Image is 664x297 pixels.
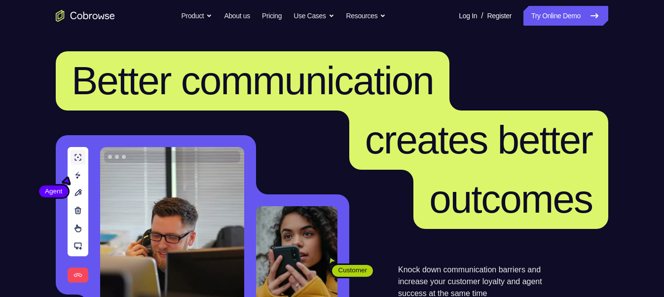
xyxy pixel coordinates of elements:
[262,6,282,26] a: Pricing
[487,6,512,26] a: Register
[523,6,608,26] a: Try Online Demo
[224,6,250,26] a: About us
[294,6,334,26] button: Use Cases
[429,177,592,221] span: outcomes
[72,59,434,103] span: Better communication
[481,10,483,22] span: /
[56,10,115,22] a: Go to the home page
[346,6,386,26] button: Resources
[459,6,477,26] a: Log In
[365,118,592,162] span: creates better
[182,6,213,26] button: Product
